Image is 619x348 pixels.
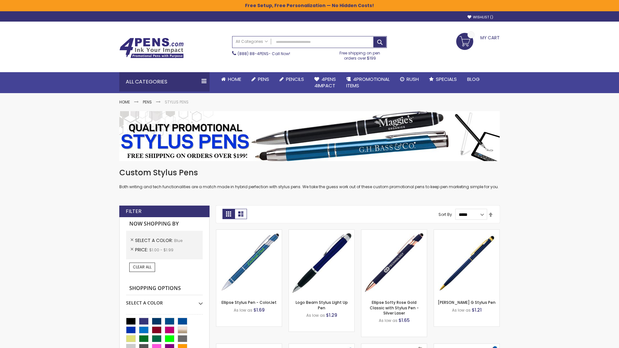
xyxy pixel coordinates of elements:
[346,76,390,89] span: 4PROMOTIONAL ITEMS
[361,230,427,295] img: Ellipse Softy Rose Gold Classic with Stylus Pen - Silver Laser-Blue
[434,230,499,295] img: Meryl G Stylus Pen-Blue
[119,168,500,190] div: Both writing and tech functionalities are a match made in hybrid perfection with stylus pens. We ...
[236,39,268,44] span: All Categories
[216,229,282,235] a: Ellipse Stylus Pen - ColorJet-Blue
[434,229,499,235] a: Meryl G Stylus Pen-Blue
[119,99,130,105] a: Home
[238,51,269,56] a: (888) 88-4PENS
[274,72,309,86] a: Pencils
[467,15,493,20] a: Wishlist
[462,72,485,86] a: Blog
[286,76,304,82] span: Pencils
[370,300,419,315] a: Ellipse Softy Rose Gold Classic with Stylus Pen - Silver Laser
[395,72,424,86] a: Rush
[309,72,341,93] a: 4Pens4impact
[126,295,203,306] div: Select A Color
[289,229,354,235] a: Logo Beam Stylus LIght Up Pen-Blue
[467,76,480,82] span: Blog
[379,318,398,323] span: As low as
[246,72,274,86] a: Pens
[222,209,235,219] strong: Grid
[126,217,203,231] strong: Now Shopping by
[126,282,203,295] strong: Shopping Options
[361,229,427,235] a: Ellipse Softy Rose Gold Classic with Stylus Pen - Silver Laser-Blue
[232,36,271,47] a: All Categories
[238,51,290,56] span: - Call Now!
[143,99,152,105] a: Pens
[119,168,500,178] h1: Custom Stylus Pens
[221,300,277,305] a: Ellipse Stylus Pen - ColorJet
[216,72,246,86] a: Home
[135,247,149,253] span: Price
[258,76,269,82] span: Pens
[407,76,419,82] span: Rush
[234,307,252,313] span: As low as
[253,307,265,313] span: $1.69
[119,38,184,58] img: 4Pens Custom Pens and Promotional Products
[333,48,387,61] div: Free shipping on pen orders over $199
[165,99,189,105] strong: Stylus Pens
[424,72,462,86] a: Specials
[135,237,174,244] span: Select A Color
[296,300,348,310] a: Logo Beam Stylus LIght Up Pen
[314,76,336,89] span: 4Pens 4impact
[472,307,482,313] span: $1.21
[126,208,142,215] strong: Filter
[306,313,325,318] span: As low as
[119,111,500,161] img: Stylus Pens
[341,72,395,93] a: 4PROMOTIONALITEMS
[129,263,155,272] a: Clear All
[228,76,241,82] span: Home
[438,300,496,305] a: [PERSON_NAME] G Stylus Pen
[438,212,452,217] label: Sort By
[326,312,337,318] span: $1.29
[289,230,354,295] img: Logo Beam Stylus LIght Up Pen-Blue
[452,307,471,313] span: As low as
[216,230,282,295] img: Ellipse Stylus Pen - ColorJet-Blue
[174,238,182,243] span: Blue
[398,317,410,324] span: $1.65
[149,247,173,253] span: $1.00 - $1.99
[119,72,210,92] div: All Categories
[133,264,152,270] span: Clear All
[436,76,457,82] span: Specials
